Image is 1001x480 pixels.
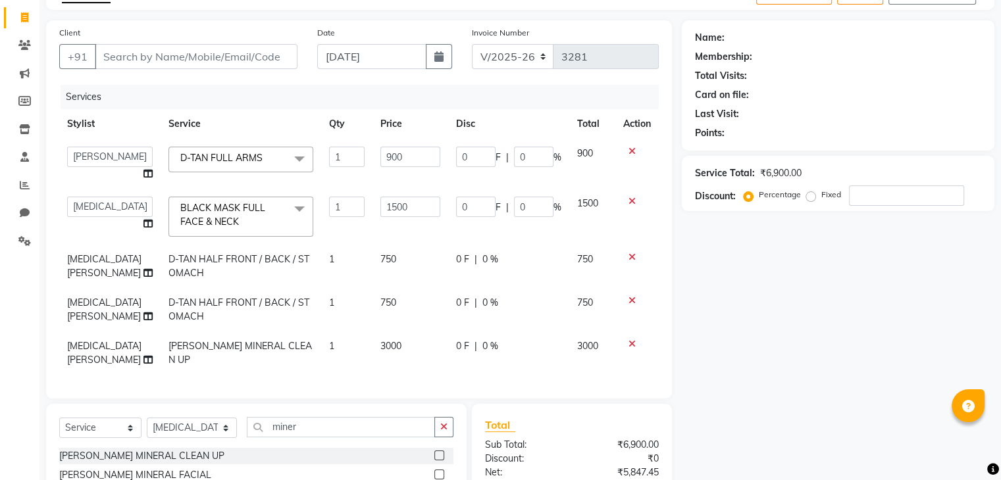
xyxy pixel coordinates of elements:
[695,88,749,102] div: Card on file:
[577,147,593,159] span: 900
[760,166,802,180] div: ₹6,900.00
[572,452,669,466] div: ₹0
[496,151,501,164] span: F
[168,340,312,366] span: [PERSON_NAME] MINERAL CLEAN UP
[695,50,752,64] div: Membership:
[496,201,501,214] span: F
[475,339,477,353] span: |
[239,216,245,228] a: x
[482,296,498,310] span: 0 %
[317,27,335,39] label: Date
[553,201,561,214] span: %
[577,297,593,308] span: 750
[472,27,529,39] label: Invoice Number
[263,152,269,164] a: x
[380,297,396,308] span: 750
[475,466,572,479] div: Net:
[506,201,509,214] span: |
[321,109,372,139] th: Qty
[380,340,401,352] span: 3000
[168,297,309,322] span: D-TAN HALF FRONT / BACK / STOMACH
[577,253,593,265] span: 750
[475,452,572,466] div: Discount:
[59,109,161,139] th: Stylist
[485,418,515,432] span: Total
[380,253,396,265] span: 750
[59,449,224,463] div: [PERSON_NAME] MINERAL CLEAN UP
[475,252,477,266] span: |
[95,44,297,69] input: Search by Name/Mobile/Email/Code
[572,466,669,479] div: ₹5,847.45
[67,340,141,366] span: [MEDICAL_DATA][PERSON_NAME]
[475,438,572,452] div: Sub Total:
[247,417,435,437] input: Search or Scan
[180,202,265,228] span: BLACK MASK FULL FACE & NECK
[456,339,469,353] span: 0 F
[506,151,509,164] span: |
[821,189,841,201] label: Fixed
[482,252,498,266] span: 0 %
[695,69,747,83] div: Total Visits:
[67,297,141,322] span: [MEDICAL_DATA][PERSON_NAME]
[569,109,615,139] th: Total
[615,109,659,139] th: Action
[695,107,739,121] div: Last Visit:
[577,340,598,352] span: 3000
[329,253,334,265] span: 1
[456,252,469,266] span: 0 F
[168,253,309,279] span: D-TAN HALF FRONT / BACK / STOMACH
[456,296,469,310] span: 0 F
[695,31,725,45] div: Name:
[572,438,669,452] div: ₹6,900.00
[448,109,569,139] th: Disc
[482,339,498,353] span: 0 %
[759,189,801,201] label: Percentage
[372,109,449,139] th: Price
[180,152,263,164] span: D-TAN FULL ARMS
[61,85,669,109] div: Services
[475,296,477,310] span: |
[59,27,80,39] label: Client
[161,109,321,139] th: Service
[695,126,725,140] div: Points:
[695,189,736,203] div: Discount:
[553,151,561,164] span: %
[695,166,755,180] div: Service Total:
[67,253,141,279] span: [MEDICAL_DATA][PERSON_NAME]
[59,44,96,69] button: +91
[329,297,334,308] span: 1
[577,197,598,209] span: 1500
[329,340,334,352] span: 1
